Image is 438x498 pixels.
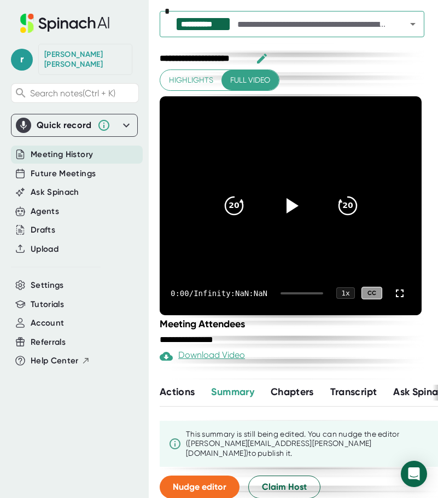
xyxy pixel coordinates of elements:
[401,461,427,487] div: Open Intercom Messenger
[31,148,93,161] button: Meeting History
[221,70,279,90] button: Full video
[160,70,222,90] button: Highlights
[211,385,254,399] button: Summary
[405,16,421,32] button: Open
[173,482,226,492] span: Nudge editor
[271,386,314,398] span: Chapters
[31,317,64,329] button: Account
[361,287,382,299] div: CC
[160,318,424,330] div: Meeting Attendees
[31,186,79,199] button: Ask Spinach
[44,50,126,69] div: Ryan Smith
[211,386,254,398] span: Summary
[11,49,33,71] span: r
[262,480,307,494] span: Claim Host
[31,243,59,256] button: Upload
[160,385,195,399] button: Actions
[330,386,377,398] span: Transcript
[37,120,92,131] div: Quick record
[169,73,213,87] span: Highlights
[160,350,245,363] div: Download Video
[160,386,195,398] span: Actions
[30,88,115,99] span: Search notes (Ctrl + K)
[16,114,133,136] div: Quick record
[31,355,79,367] span: Help Center
[31,355,90,367] button: Help Center
[31,336,66,349] button: Referrals
[31,279,64,292] button: Settings
[31,167,96,180] button: Future Meetings
[271,385,314,399] button: Chapters
[31,224,55,236] button: Drafts
[186,430,429,459] div: This summary is still being edited. You can nudge the editor ([PERSON_NAME][EMAIL_ADDRESS][PERSON...
[31,205,59,218] button: Agents
[171,289,267,298] div: 0:00 / Infinity:NaN:NaN
[230,73,270,87] span: Full video
[330,385,377,399] button: Transcript
[31,298,64,311] button: Tutorials
[336,287,355,299] div: 1 x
